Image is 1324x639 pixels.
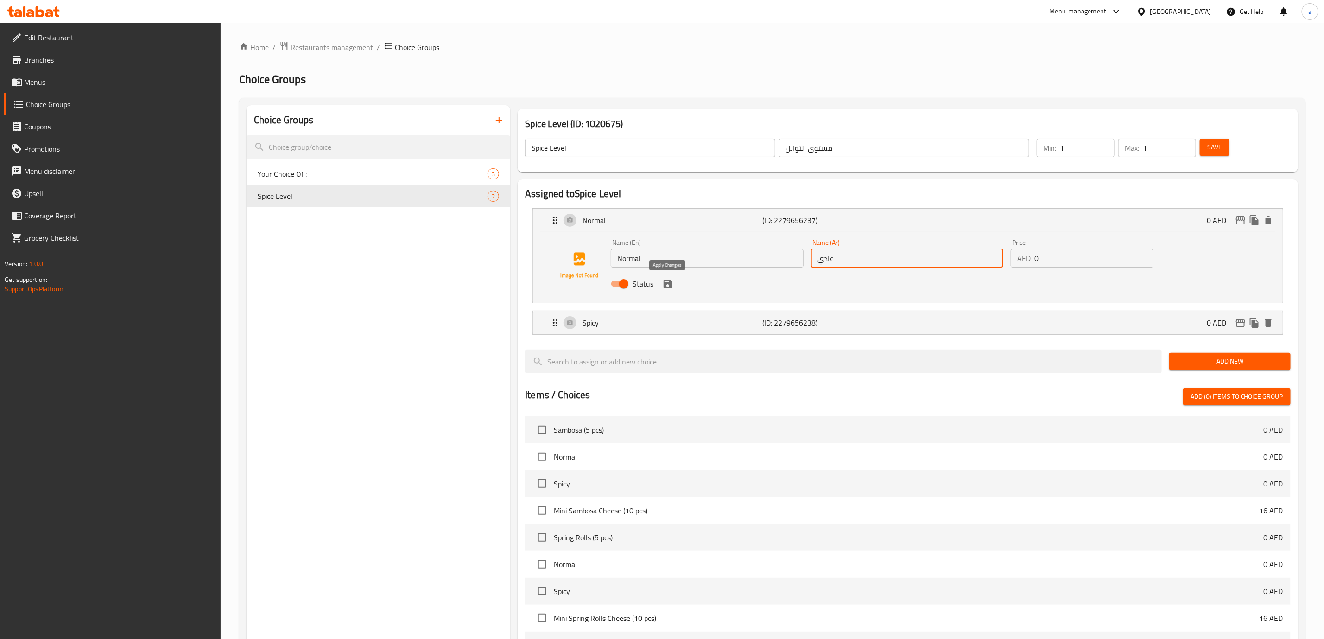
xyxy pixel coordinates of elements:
div: Expand [533,209,1283,232]
p: Normal [583,215,762,226]
span: Status [633,278,653,289]
span: Select choice [532,447,552,466]
span: Spring Rolls (5 pcs) [554,532,1264,543]
button: save [661,277,675,291]
span: Select choice [532,528,552,547]
button: delete [1261,316,1275,330]
p: 0 AED [1264,451,1283,462]
p: 0 AED [1207,215,1234,226]
span: Select choice [532,581,552,601]
h2: Choice Groups [254,113,313,127]
button: delete [1261,213,1275,227]
span: Spice Level [258,191,488,202]
p: (ID: 2279656237) [763,215,883,226]
span: Save [1207,141,1222,153]
span: Branches [24,54,214,65]
div: Expand [533,311,1283,334]
span: Version: [5,258,27,270]
span: Select choice [532,555,552,574]
button: duplicate [1248,316,1261,330]
button: edit [1234,316,1248,330]
span: 2 [488,192,499,201]
span: Add New [1177,356,1283,367]
span: Menus [24,77,214,88]
h2: Assigned to Spice Level [525,187,1291,201]
span: Choice Groups [26,99,214,110]
h2: Items / Choices [525,388,590,402]
li: / [272,42,276,53]
div: [GEOGRAPHIC_DATA] [1150,6,1211,17]
span: Select choice [532,608,552,628]
span: Restaurants management [291,42,373,53]
a: Choice Groups [4,93,221,115]
span: Mini Spring Rolls Cheese (10 pcs) [554,613,1260,624]
span: Spicy [554,478,1264,489]
span: Coupons [24,121,214,132]
input: Enter name En [611,249,804,268]
nav: breadcrumb [239,41,1305,53]
span: Menu disclaimer [24,166,214,177]
input: search [247,135,510,159]
button: duplicate [1248,213,1261,227]
span: Get support on: [5,274,47,286]
li: ExpandNormalName (En)Name (Ar)PriceAEDStatussave [525,204,1291,307]
h3: Spice Level (ID: 1020675) [525,116,1291,131]
p: 0 AED [1264,586,1283,597]
button: Save [1200,139,1229,156]
p: Min: [1043,142,1056,153]
span: Add (0) items to choice group [1191,391,1283,403]
p: 16 AED [1260,613,1283,624]
span: Grocery Checklist [24,232,214,243]
span: Sambosa (5 pcs) [554,424,1264,435]
a: Edit Restaurant [4,26,221,49]
span: Your Choice Of : [258,168,488,179]
button: Add New [1169,353,1291,370]
p: AED [1017,253,1031,264]
a: Coupons [4,115,221,138]
div: Menu-management [1050,6,1107,17]
span: Mini Sambosa Cheese (10 pcs) [554,505,1260,516]
p: Max: [1125,142,1139,153]
button: edit [1234,213,1248,227]
li: Expand [525,307,1291,339]
a: Upsell [4,182,221,204]
p: 0 AED [1264,532,1283,543]
span: Normal [554,451,1264,462]
span: Edit Restaurant [24,32,214,43]
a: Branches [4,49,221,71]
span: Spicy [554,586,1264,597]
img: Normal [550,236,609,295]
p: 0 AED [1207,317,1234,328]
span: Upsell [24,188,214,199]
input: Enter name Ar [811,249,1004,268]
a: Menu disclaimer [4,160,221,182]
span: Coverage Report [24,210,214,221]
p: (ID: 2279656238) [763,317,883,328]
span: Select choice [532,474,552,493]
div: Choices [488,191,499,202]
a: Menus [4,71,221,93]
li: / [377,42,380,53]
p: Spicy [583,317,762,328]
a: Restaurants management [279,41,373,53]
a: Promotions [4,138,221,160]
button: Add (0) items to choice group [1183,388,1291,405]
a: Grocery Checklist [4,227,221,249]
span: Normal [554,559,1264,570]
span: Select choice [532,420,552,440]
span: Choice Groups [239,69,306,89]
span: Select choice [532,501,552,520]
p: 0 AED [1264,424,1283,435]
span: 1.0.0 [29,258,43,270]
span: 3 [488,170,499,179]
a: Coverage Report [4,204,221,227]
div: Choices [488,168,499,179]
a: Home [239,42,269,53]
input: Please enter price [1034,249,1153,268]
div: Your Choice Of :3 [247,163,510,185]
div: Spice Level2 [247,185,510,207]
p: 0 AED [1264,559,1283,570]
input: search [525,350,1162,373]
p: 0 AED [1264,478,1283,489]
span: Promotions [24,143,214,154]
